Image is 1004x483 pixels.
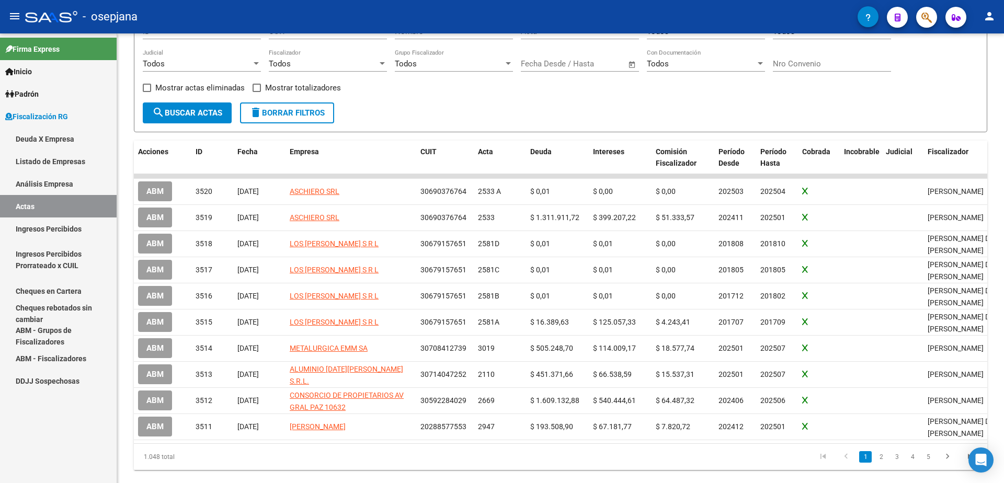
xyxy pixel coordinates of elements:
[593,396,636,405] span: $ 540.444,61
[290,266,379,274] span: LOS [PERSON_NAME] S R L
[196,422,212,431] span: 3511
[718,422,744,431] span: 202412
[718,370,744,378] span: 202501
[589,141,652,175] datatable-header-cell: Intereses
[530,370,573,378] span: $ 451.371,66
[530,292,550,300] span: $ 0,01
[146,239,164,249] span: ABM
[420,266,466,274] span: 30679157651
[656,318,690,326] span: $ 4.243,41
[714,141,756,175] datatable-header-cell: Período Desde
[928,286,994,307] span: Bento Da Silva Tulio
[593,147,624,156] span: Intereses
[249,106,262,119] mat-icon: delete
[416,141,474,175] datatable-header-cell: CUIT
[155,82,245,94] span: Mostrar actas eliminadas
[656,344,694,352] span: $ 18.577,74
[530,266,550,274] span: $ 0,01
[138,338,172,358] button: ABM
[146,396,164,406] span: ABM
[134,444,303,470] div: 1.048 total
[395,59,417,68] span: Todos
[718,318,744,326] span: 201707
[237,344,259,352] span: [DATE]
[290,187,339,195] span: ASCHIERO SRL
[196,213,212,222] span: 3519
[760,396,785,405] span: 202506
[146,318,164,327] span: ABM
[928,147,968,156] span: Fiscalizador
[191,141,233,175] datatable-header-cell: ID
[420,422,466,431] span: 20288577553
[928,396,984,405] span: Gonzalez Lautaro
[928,213,984,222] span: Gonzalez Lautaro
[420,147,437,156] span: CUIT
[138,364,172,384] button: ABM
[836,451,856,463] a: go to previous page
[478,147,493,156] span: Acta
[593,187,613,195] span: $ 0,00
[844,147,880,156] span: Incobrable
[928,417,994,438] span: Bento Da Silva Tulio
[858,448,873,466] li: page 1
[760,187,785,195] span: 202504
[146,187,164,197] span: ABM
[922,451,934,463] a: 5
[593,239,613,248] span: $ 0,01
[530,147,552,156] span: Deuda
[813,451,833,463] a: go to first page
[196,370,212,378] span: 3513
[265,82,341,94] span: Mostrar totalizadores
[420,344,466,352] span: 30708412739
[593,213,636,222] span: $ 399.207,22
[656,239,676,248] span: $ 0,00
[478,266,499,274] span: 2581C
[718,266,744,274] span: 201805
[478,344,495,352] span: 3019
[521,59,563,68] input: Fecha inicio
[526,141,589,175] datatable-header-cell: Deuda
[652,141,714,175] datatable-header-cell: Comisión Fiscalizador
[573,59,623,68] input: Fecha fin
[718,239,744,248] span: 201808
[290,344,368,352] span: METALURGICA EMM SA
[152,106,165,119] mat-icon: search
[138,181,172,201] button: ABM
[530,422,573,431] span: $ 193.508,90
[593,370,632,378] span: $ 66.538,59
[420,318,466,326] span: 30679157651
[138,147,168,156] span: Acciones
[756,141,798,175] datatable-header-cell: Período Hasta
[478,318,499,326] span: 2581A
[240,102,334,123] button: Borrar Filtros
[5,43,60,55] span: Firma Express
[906,451,919,463] a: 4
[530,213,579,222] span: $ 1.311.911,72
[530,344,573,352] span: $ 505.248,70
[656,147,697,168] span: Comisión Fiscalizador
[233,141,286,175] datatable-header-cell: Fecha
[656,422,690,431] span: $ 7.820,72
[530,239,550,248] span: $ 0,01
[718,292,744,300] span: 201712
[290,422,346,431] span: [PERSON_NAME]
[249,108,325,118] span: Borrar Filtros
[5,88,39,100] span: Padrón
[905,448,920,466] li: page 4
[891,451,903,463] a: 3
[196,266,212,274] span: 3517
[146,266,164,275] span: ABM
[83,5,138,28] span: - osepjana
[961,451,980,463] a: go to last page
[530,318,569,326] span: $ 16.389,63
[420,187,466,195] span: 30690376764
[138,208,172,227] button: ABM
[760,213,785,222] span: 202501
[760,266,785,274] span: 201805
[656,187,676,195] span: $ 0,00
[237,187,259,195] span: [DATE]
[760,147,786,168] span: Período Hasta
[478,396,495,405] span: 2669
[146,344,164,353] span: ABM
[478,187,501,195] span: 2533 A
